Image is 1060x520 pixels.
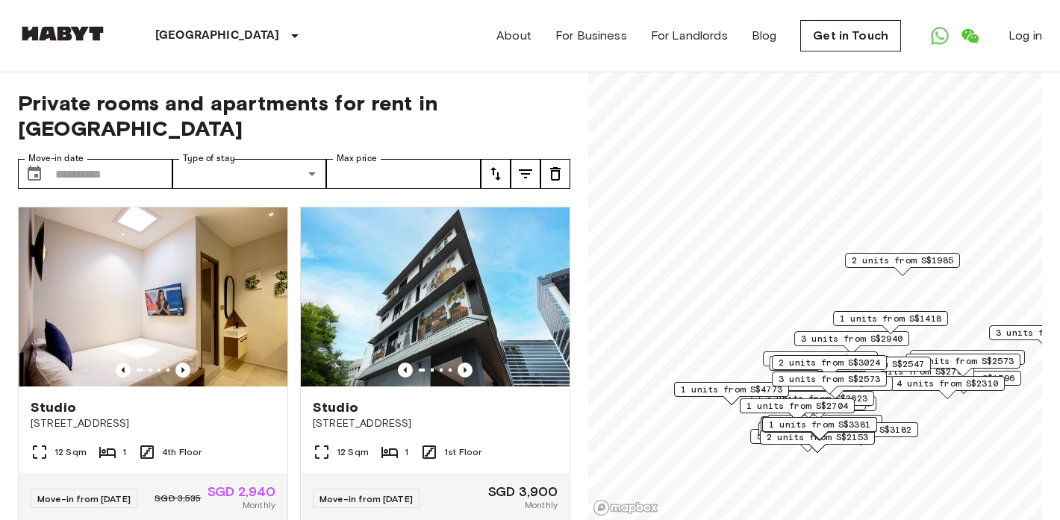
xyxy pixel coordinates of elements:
div: Map marker [760,430,875,453]
button: Previous image [398,363,413,378]
span: 1 units from S$2704 [746,399,848,413]
div: Map marker [794,331,909,354]
span: 2 units from S$1985 [852,254,953,267]
button: tune [540,159,570,189]
p: [GEOGRAPHIC_DATA] [155,27,280,45]
div: Map marker [890,376,1005,399]
span: 1 units from S$2573 [912,354,1014,368]
span: Move-in from [DATE] [37,493,131,504]
span: 3 units from S$2940 [801,332,902,345]
a: Blog [752,27,777,45]
a: About [496,27,531,45]
span: 4th Floor [162,445,202,459]
a: Open WhatsApp [925,21,955,51]
span: 1 units from S$1418 [840,312,941,325]
span: 3 units from S$2573 [779,372,880,386]
span: 1 [122,445,126,459]
span: SGD 3,535 [155,492,201,505]
div: Map marker [762,417,877,440]
span: 1 units from S$4773 [681,383,782,396]
div: Map marker [763,351,878,375]
div: Map marker [759,391,874,414]
img: Habyt [18,26,107,41]
span: Monthly [525,498,558,512]
span: 1 [405,445,408,459]
span: 3 units from S$1480 [917,351,1018,364]
div: Map marker [758,422,873,445]
div: Map marker [905,354,1020,377]
div: Map marker [761,396,876,419]
span: 1st Floor [444,445,481,459]
span: 6 units from S$1596 [913,372,1014,385]
div: Map marker [845,253,960,276]
button: Previous image [458,363,473,378]
span: Monthly [243,498,275,512]
span: 4 units from S$2310 [897,377,998,390]
div: Map marker [906,371,1021,394]
div: Map marker [740,398,855,422]
span: Move-in from [DATE] [319,493,413,504]
div: Map marker [769,356,889,379]
a: Get in Touch [800,20,901,51]
span: [STREET_ADDRESS] [31,416,275,431]
img: Marketing picture of unit SG-01-110-044_001 [301,207,570,386]
div: Map marker [910,350,1025,373]
span: [STREET_ADDRESS] [313,416,558,431]
label: Type of stay [183,152,235,165]
a: Mapbox logo [593,499,658,516]
span: Private rooms and apartments for rent in [GEOGRAPHIC_DATA] [18,90,570,141]
div: Map marker [772,355,887,378]
label: Move-in date [28,152,84,165]
div: Map marker [778,376,893,399]
div: Map marker [772,372,887,395]
span: 3 units from S$1985 [770,352,871,366]
label: Max price [337,152,377,165]
div: Map marker [674,382,789,405]
div: Map marker [803,422,918,445]
button: tune [481,159,511,189]
div: Map marker [750,429,865,452]
button: tune [511,159,540,189]
div: Map marker [816,357,931,380]
span: Studio [313,398,358,416]
a: Log in [1008,27,1042,45]
span: 12 Sqm [54,445,87,459]
button: Previous image [116,363,131,378]
span: 5 units from S$1680 [757,430,858,443]
span: 1 units from S$2547 [823,357,924,371]
span: 12 Sqm [337,445,369,459]
span: SGD 2,940 [208,485,275,498]
div: Map marker [761,417,876,440]
button: Previous image [175,363,190,378]
span: 1 units from S$3381 [769,418,870,431]
span: Studio [31,398,76,416]
div: Map marker [833,311,948,334]
a: For Landlords [651,27,728,45]
span: 1 units from S$3182 [810,423,911,436]
div: Map marker [767,415,882,438]
button: Choose date [19,159,49,189]
img: Marketing picture of unit SG-01-110-033-001 [19,207,287,386]
a: For Business [555,27,627,45]
span: SGD 3,900 [488,485,558,498]
a: Open WeChat [955,21,985,51]
span: 2 units from S$3024 [779,356,880,369]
